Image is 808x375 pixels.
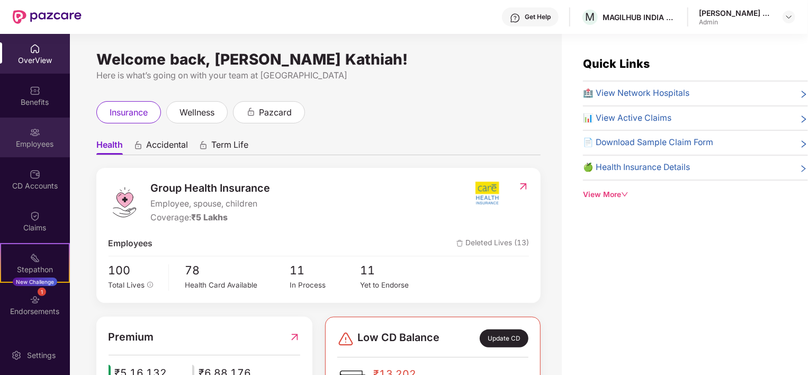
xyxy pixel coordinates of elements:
[109,281,145,289] span: Total Lives
[583,189,808,201] div: View More
[583,112,671,125] span: 📊 View Active Claims
[109,186,140,218] img: logo
[480,329,528,347] div: Update CD
[456,237,529,251] span: Deleted Lives (13)
[30,211,40,221] img: svg+xml;base64,PHN2ZyBpZD0iQ2xhaW0iIHhtbG5zPSJodHRwOi8vd3d3LnczLm9yZy8yMDAwL3N2ZyIgd2lkdGg9IjIwIi...
[38,288,46,296] div: 1
[456,240,463,247] img: deleteIcon
[185,280,290,291] div: Health Card Available
[151,198,271,211] span: Employee, spouse, children
[96,69,541,82] div: Here is what’s going on with your team at [GEOGRAPHIC_DATA]
[290,280,360,291] div: In Process
[583,136,713,149] span: 📄 Download Sample Claim Form
[699,18,773,26] div: Admin
[151,211,271,225] div: Coverage:
[24,350,59,361] div: Settings
[510,13,520,23] img: svg+xml;base64,PHN2ZyBpZD0iSGVscC0zMngzMiIgeG1sbnM9Imh0dHA6Ly93d3cudzMub3JnLzIwMDAvc3ZnIiB3aWR0aD...
[246,107,256,117] div: animation
[800,138,808,149] span: right
[109,329,154,345] span: Premium
[360,262,430,280] span: 11
[621,191,629,198] span: down
[109,237,153,251] span: Employees
[1,264,69,275] div: Stepathon
[800,114,808,125] span: right
[30,294,40,305] img: svg+xml;base64,PHN2ZyBpZD0iRW5kb3JzZW1lbnRzIiB4bWxucz0iaHR0cDovL3d3dy53My5vcmcvMjAwMC9zdmciIHdpZH...
[337,331,354,347] img: svg+xml;base64,PHN2ZyBpZD0iRGFuZ2VyLTMyeDMyIiB4bWxucz0iaHR0cDovL3d3dy53My5vcmcvMjAwMC9zdmciIHdpZH...
[785,13,793,21] img: svg+xml;base64,PHN2ZyBpZD0iRHJvcGRvd24tMzJ4MzIiIHhtbG5zPSJodHRwOi8vd3d3LnczLm9yZy8yMDAwL3N2ZyIgd2...
[192,212,228,222] span: ₹5 Lakhs
[146,139,188,155] span: Accidental
[96,139,123,155] span: Health
[583,161,690,174] span: 🍏 Health Insurance Details
[30,127,40,138] img: svg+xml;base64,PHN2ZyBpZD0iRW1wbG95ZWVzIiB4bWxucz0iaHR0cDovL3d3dy53My5vcmcvMjAwMC9zdmciIHdpZHRoPS...
[199,140,208,150] div: animation
[259,106,292,119] span: pazcard
[518,181,529,192] img: RedirectIcon
[360,280,430,291] div: Yet to Endorse
[30,169,40,180] img: svg+xml;base64,PHN2ZyBpZD0iQ0RfQWNjb3VudHMiIGRhdGEtbmFtZT0iQ0QgQWNjb3VudHMiIHhtbG5zPSJodHRwOi8vd3...
[185,262,290,280] span: 78
[13,10,82,24] img: New Pazcare Logo
[603,12,677,22] div: MAGILHUB INDIA PRIVATE LIMITED
[699,8,773,18] div: [PERSON_NAME] Kathiah
[96,55,541,64] div: Welcome back, [PERSON_NAME] Kathiah!
[290,262,360,280] span: 11
[30,253,40,263] img: svg+xml;base64,PHN2ZyB4bWxucz0iaHR0cDovL3d3dy53My5vcmcvMjAwMC9zdmciIHdpZHRoPSIyMSIgaGVpZ2h0PSIyMC...
[586,11,595,23] span: M
[357,329,439,347] span: Low CD Balance
[525,13,551,21] div: Get Help
[289,329,300,345] img: RedirectIcon
[800,89,808,100] span: right
[13,278,57,286] div: New Challenge
[800,163,808,174] span: right
[109,262,161,280] span: 100
[110,106,148,119] span: insurance
[133,140,143,150] div: animation
[583,57,650,70] span: Quick Links
[179,106,214,119] span: wellness
[211,139,248,155] span: Term Life
[583,87,689,100] span: 🏥 View Network Hospitals
[147,282,154,288] span: info-circle
[30,43,40,54] img: svg+xml;base64,PHN2ZyBpZD0iSG9tZSIgeG1sbnM9Imh0dHA6Ly93d3cudzMub3JnLzIwMDAvc3ZnIiB3aWR0aD0iMjAiIG...
[468,180,507,207] img: insurerIcon
[11,350,22,361] img: svg+xml;base64,PHN2ZyBpZD0iU2V0dGluZy0yMHgyMCIgeG1sbnM9Imh0dHA6Ly93d3cudzMub3JnLzIwMDAvc3ZnIiB3aW...
[30,85,40,96] img: svg+xml;base64,PHN2ZyBpZD0iQmVuZWZpdHMiIHhtbG5zPSJodHRwOi8vd3d3LnczLm9yZy8yMDAwL3N2ZyIgd2lkdGg9Ij...
[151,180,271,197] span: Group Health Insurance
